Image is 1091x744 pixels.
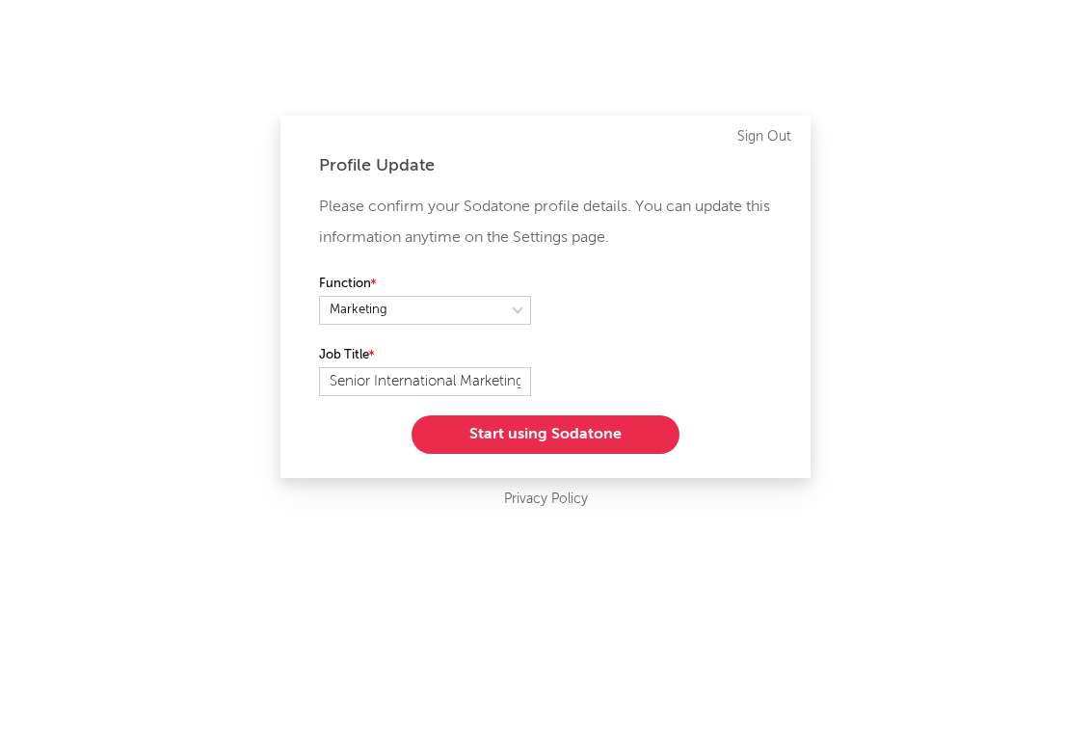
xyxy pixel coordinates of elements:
[319,154,772,177] div: Profile Update
[737,125,791,148] a: Sign Out
[319,192,772,253] p: Please confirm your Sodatone profile details. You can update this information anytime on the Sett...
[504,488,588,512] a: Privacy Policy
[319,273,531,296] label: Function
[319,344,531,367] label: Job Title
[412,415,679,454] button: Start using Sodatone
